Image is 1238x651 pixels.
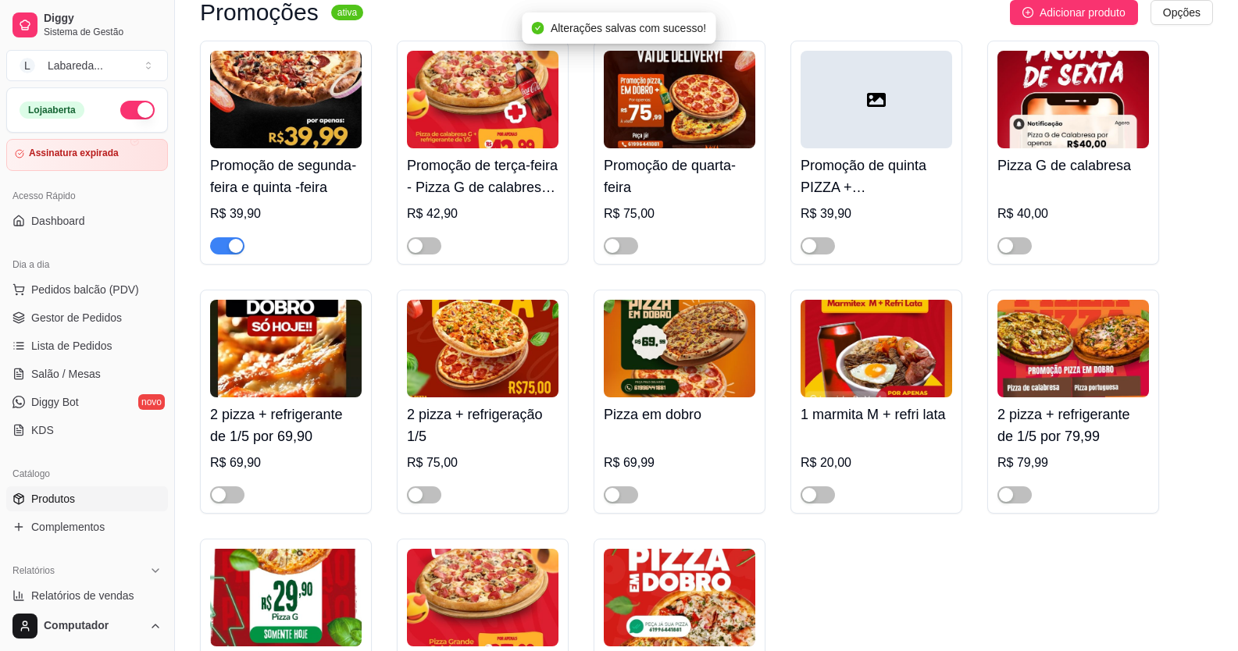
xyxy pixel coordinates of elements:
h3: Promoções [200,3,319,22]
div: Acesso Rápido [6,183,168,208]
a: Salão / Mesas [6,361,168,386]
a: Dashboard [6,208,168,233]
h4: 2 pizza + refrigeração 1/5 [407,404,558,447]
div: R$ 75,00 [604,205,755,223]
button: Computador [6,607,168,645]
span: Sistema de Gestão [44,26,162,38]
span: plus-circle [1022,7,1033,18]
img: product-image [210,51,362,148]
a: DiggySistema de Gestão [6,6,168,44]
img: product-image [604,300,755,397]
img: product-image [997,300,1149,397]
a: Assinatura expirada [6,139,168,171]
img: product-image [407,51,558,148]
div: R$ 42,90 [407,205,558,223]
div: R$ 69,99 [604,454,755,472]
div: R$ 20,00 [801,454,952,472]
span: Gestor de Pedidos [31,310,122,325]
span: Complementos [31,519,105,535]
h4: 2 pizza + refrigerante de 1/5 por 79,99 [997,404,1149,447]
div: Catálogo [6,461,168,486]
span: Relatórios de vendas [31,588,134,603]
span: Lista de Pedidos [31,338,112,354]
a: Produtos [6,486,168,511]
img: product-image [210,300,362,397]
span: Computador [44,619,143,633]
h4: 1 marmita M + refri lata [801,404,952,425]
span: Dashboard [31,213,85,229]
a: Diggy Botnovo [6,390,168,414]
span: Alterações salvas com sucesso! [551,22,706,34]
img: product-image [604,51,755,148]
sup: ativa [331,5,363,20]
a: Lista de Pedidos [6,333,168,358]
span: Produtos [31,491,75,507]
div: R$ 69,90 [210,454,362,472]
a: Gestor de Pedidos [6,305,168,330]
span: Opções [1163,4,1201,21]
img: product-image [407,300,558,397]
h4: Promoção de quinta PIZZA + REFRIGERANTE 1/5 [801,155,952,198]
span: Salão / Mesas [31,366,101,382]
img: product-image [801,300,952,397]
a: Complementos [6,514,168,539]
button: Select a team [6,50,168,81]
span: KDS [31,422,54,438]
div: R$ 75,00 [407,454,558,472]
article: Assinatura expirada [29,148,119,159]
a: KDS [6,418,168,443]
img: product-image [210,549,362,646]
div: Labareda ... [48,58,103,73]
h4: Pizza em dobro [604,404,755,425]
span: Pedidos balcão (PDV) [31,282,139,297]
h4: Promoção de terça-feira - Pizza G de calabresa + refrigerante de 1/5 [407,155,558,198]
span: Diggy Bot [31,394,79,410]
h4: Pizza G de calabresa [997,155,1149,176]
h4: 2 pizza + refrigerante de 1/5 por 69,90 [210,404,362,447]
a: Relatórios de vendas [6,583,168,608]
div: R$ 39,90 [210,205,362,223]
div: R$ 79,99 [997,454,1149,472]
button: Alterar Status [120,101,155,119]
span: L [20,58,35,73]
h4: Promoção de segunda-feira e quinta -feira [210,155,362,198]
button: Pedidos balcão (PDV) [6,277,168,302]
img: product-image [407,549,558,646]
div: R$ 39,90 [801,205,952,223]
img: product-image [997,51,1149,148]
div: Loja aberta [20,101,84,119]
span: Adicionar produto [1040,4,1126,21]
img: product-image [604,549,755,646]
span: Relatórios [12,564,55,577]
h4: Promoção de quarta-feira [604,155,755,198]
div: R$ 40,00 [997,205,1149,223]
span: Diggy [44,12,162,26]
div: Dia a dia [6,252,168,277]
span: check-circle [532,22,544,34]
